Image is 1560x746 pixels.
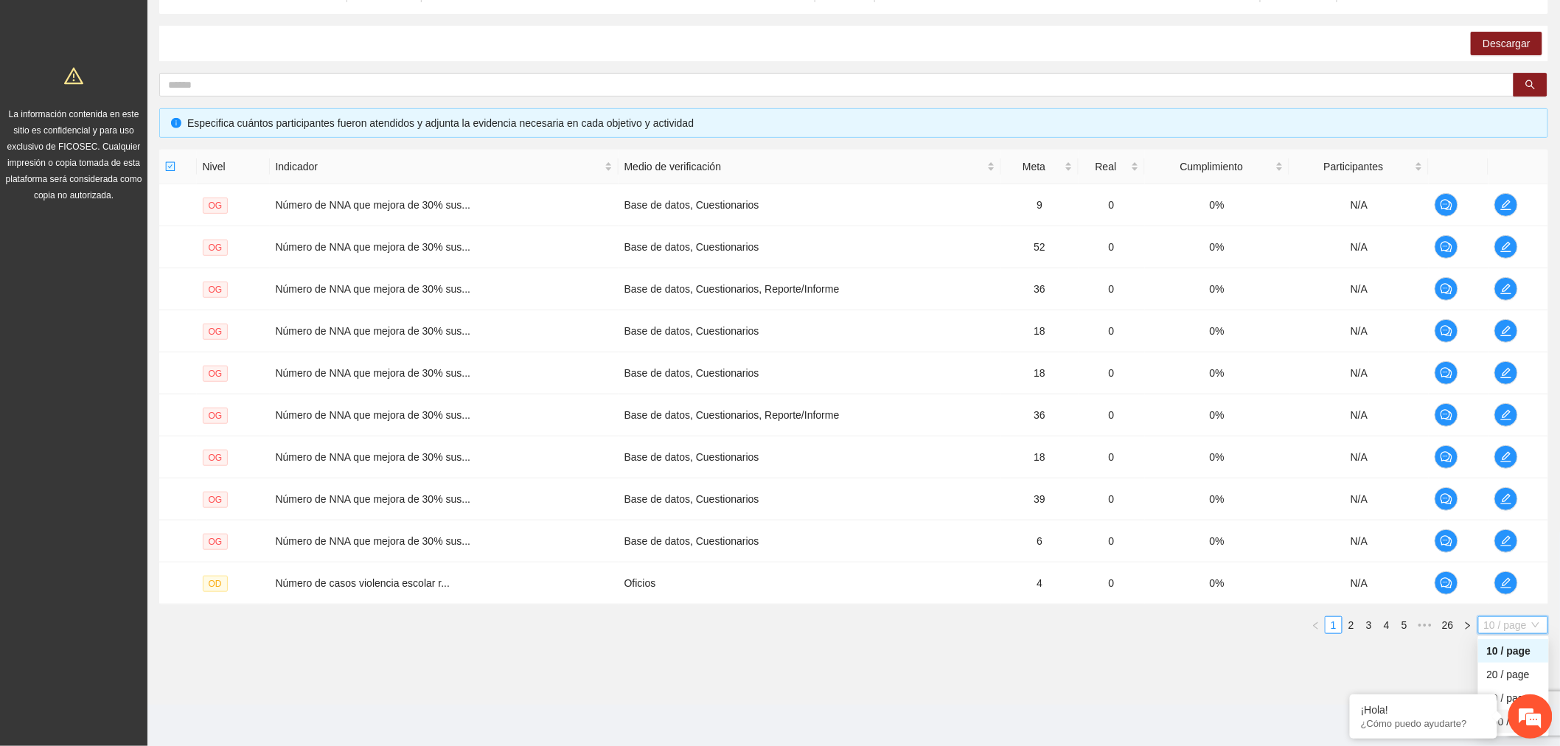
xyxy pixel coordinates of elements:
[1396,617,1413,633] a: 5
[1487,643,1540,659] div: 10 / page
[1001,520,1079,562] td: 6
[1151,158,1273,175] span: Cumplimiento
[1343,616,1360,634] li: 2
[1478,686,1549,710] div: 50 / page
[1494,277,1518,301] button: edit
[1079,150,1145,184] th: Real
[619,394,1001,436] td: Base de datos, Cuestionarios, Reporte/Informe
[624,158,984,175] span: Medio de verificación
[1079,226,1145,268] td: 0
[276,493,471,505] span: Número de NNA que mejora de 30% sus...
[1325,616,1343,634] li: 1
[1484,617,1542,633] span: 10 / page
[1413,616,1437,634] span: •••
[1435,571,1458,595] button: comment
[1379,617,1395,633] a: 4
[619,310,1001,352] td: Base de datos, Cuestionarios
[1435,235,1458,259] button: comment
[1494,235,1518,259] button: edit
[1478,616,1548,634] div: Page Size
[203,450,229,466] span: OG
[242,7,277,43] div: Minimizar ventana de chat en vivo
[1289,268,1429,310] td: N/A
[86,197,203,346] span: Estamos en línea.
[1495,577,1517,589] span: edit
[1145,562,1290,604] td: 0%
[1413,616,1437,634] li: Next 5 Pages
[1001,310,1079,352] td: 18
[1495,409,1517,421] span: edit
[64,66,83,86] span: warning
[1495,535,1517,547] span: edit
[1495,451,1517,463] span: edit
[1478,663,1549,686] div: 20 / page
[276,367,471,379] span: Número de NNA que mejora de 30% sus...
[1079,478,1145,520] td: 0
[1079,310,1145,352] td: 0
[1495,493,1517,505] span: edit
[1494,361,1518,385] button: edit
[203,366,229,382] span: OG
[1001,226,1079,268] td: 52
[1495,325,1517,337] span: edit
[187,115,1536,131] div: Especifica cuántos participantes fueron atendidos y adjunta la evidencia necesaria en cada objeti...
[1307,616,1325,634] li: Previous Page
[7,402,281,454] textarea: Escriba su mensaje y pulse “Intro”
[1145,436,1290,478] td: 0%
[1343,617,1359,633] a: 2
[1396,616,1413,634] li: 5
[270,150,619,184] th: Indicador
[1145,150,1290,184] th: Cumplimiento
[1079,562,1145,604] td: 0
[203,492,229,508] span: OG
[1326,617,1342,633] a: 1
[276,409,471,421] span: Número de NNA que mejora de 30% sus...
[1494,193,1518,217] button: edit
[1494,403,1518,427] button: edit
[1001,478,1079,520] td: 39
[1145,352,1290,394] td: 0%
[276,283,471,295] span: Número de NNA que mejora de 30% sus...
[1307,616,1325,634] button: left
[1514,73,1547,97] button: search
[1495,367,1517,379] span: edit
[1495,283,1517,295] span: edit
[1361,718,1486,729] p: ¿Cómo puedo ayudarte?
[1525,80,1536,91] span: search
[1459,616,1477,634] button: right
[1289,478,1429,520] td: N/A
[1079,352,1145,394] td: 0
[1289,394,1429,436] td: N/A
[619,436,1001,478] td: Base de datos, Cuestionarios
[77,75,248,94] div: Chatee con nosotros ahora
[1079,520,1145,562] td: 0
[171,118,181,128] span: info-circle
[619,478,1001,520] td: Base de datos, Cuestionarios
[619,562,1001,604] td: Oficios
[1463,621,1472,630] span: right
[276,325,471,337] span: Número de NNA que mejora de 30% sus...
[276,241,471,253] span: Número de NNA que mejora de 30% sus...
[203,240,229,256] span: OG
[1295,158,1412,175] span: Participantes
[1079,436,1145,478] td: 0
[276,199,471,211] span: Número de NNA que mejora de 30% sus...
[1007,158,1062,175] span: Meta
[1145,184,1290,226] td: 0%
[619,352,1001,394] td: Base de datos, Cuestionarios
[1378,616,1396,634] li: 4
[1459,616,1477,634] li: Next Page
[1289,520,1429,562] td: N/A
[1145,394,1290,436] td: 0%
[1145,310,1290,352] td: 0%
[1438,617,1458,633] a: 26
[203,408,229,424] span: OG
[1145,226,1290,268] td: 0%
[276,158,602,175] span: Indicador
[1145,520,1290,562] td: 0%
[1289,436,1429,478] td: N/A
[1289,310,1429,352] td: N/A
[1001,394,1079,436] td: 36
[165,161,175,172] span: check-square
[1435,445,1458,469] button: comment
